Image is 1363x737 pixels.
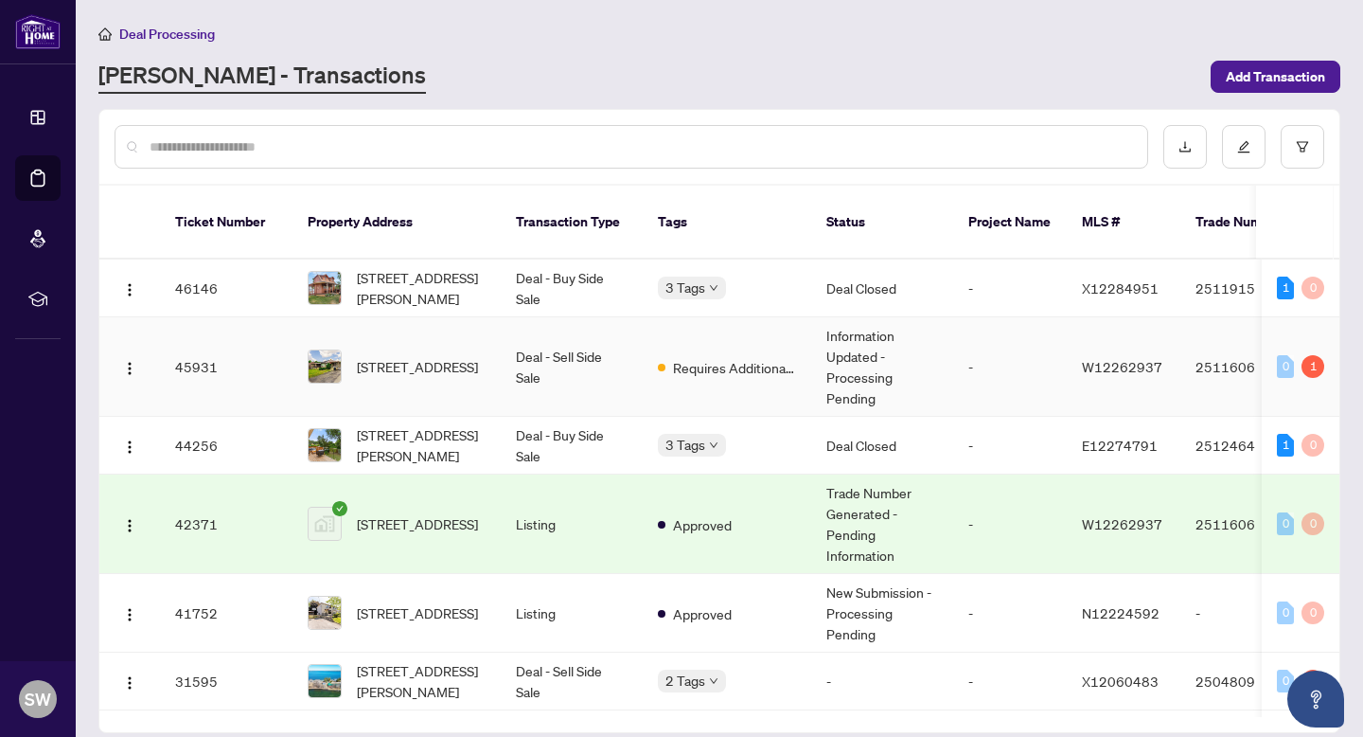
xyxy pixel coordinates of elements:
[1301,434,1324,457] div: 0
[115,598,145,628] button: Logo
[811,417,953,475] td: Deal Closed
[1163,125,1207,169] button: download
[1296,140,1309,153] span: filter
[1277,602,1294,624] div: 0
[309,272,341,304] img: thumbnail-img
[665,434,705,456] span: 3 Tags
[1277,670,1294,692] div: 0
[1082,673,1159,690] span: X12060483
[160,653,292,710] td: 31595
[357,513,478,534] span: [STREET_ADDRESS]
[357,267,486,309] span: [STREET_ADDRESS][PERSON_NAME]
[160,417,292,475] td: 44256
[1082,604,1159,621] span: N12224592
[357,660,486,702] span: [STREET_ADDRESS][PERSON_NAME]
[953,574,1067,653] td: -
[122,361,137,376] img: Logo
[1180,653,1313,710] td: 2504809
[953,417,1067,475] td: -
[309,351,341,383] img: thumbnail-img
[501,186,643,260] th: Transaction Type
[1082,358,1162,375] span: W12262937
[709,283,718,293] span: down
[501,260,643,317] td: Deal - Buy Side Sale
[673,357,796,378] span: Requires Additional Docs
[357,602,478,623] span: [STREET_ADDRESS]
[1180,186,1313,260] th: Trade Number
[309,508,341,540] img: thumbnail-img
[811,317,953,417] td: Information Updated - Processing Pending
[709,676,718,686] span: down
[673,514,732,535] span: Approved
[1222,125,1266,169] button: edit
[98,60,426,94] a: [PERSON_NAME] - Transactions
[309,429,341,461] img: thumbnail-img
[1082,437,1158,454] span: E12274791
[501,317,643,417] td: Deal - Sell Side Sale
[1281,125,1324,169] button: filter
[501,653,643,710] td: Deal - Sell Side Sale
[1301,355,1324,378] div: 1
[309,665,341,697] img: thumbnail-img
[357,424,486,466] span: [STREET_ADDRESS][PERSON_NAME]
[292,186,501,260] th: Property Address
[115,430,145,460] button: Logo
[122,440,137,455] img: Logo
[1180,317,1313,417] td: 2511606
[665,277,705,298] span: 3 Tags
[160,475,292,574] td: 42371
[122,675,137,691] img: Logo
[953,475,1067,574] td: -
[1277,512,1294,535] div: 0
[501,574,643,653] td: Listing
[115,666,145,696] button: Logo
[1287,671,1344,728] button: Open asap
[1237,140,1250,153] span: edit
[1180,574,1313,653] td: -
[160,317,292,417] td: 45931
[15,14,61,49] img: logo
[501,417,643,475] td: Deal - Buy Side Sale
[811,186,953,260] th: Status
[1211,61,1340,93] button: Add Transaction
[953,260,1067,317] td: -
[122,282,137,297] img: Logo
[1277,434,1294,457] div: 1
[811,475,953,574] td: Trade Number Generated - Pending Information
[673,603,732,624] span: Approved
[332,501,347,516] span: check-circle
[1082,515,1162,532] span: W12262937
[953,317,1067,417] td: -
[160,186,292,260] th: Ticket Number
[25,686,51,712] span: SW
[643,186,811,260] th: Tags
[1301,670,1324,692] div: 2
[1180,417,1313,475] td: 2512464
[160,574,292,653] td: 41752
[1277,277,1294,299] div: 1
[1301,512,1324,535] div: 0
[953,653,1067,710] td: -
[160,260,292,317] td: 46146
[1180,475,1313,574] td: 2511606
[309,597,341,629] img: thumbnail-img
[1082,279,1159,297] span: X12284951
[953,186,1067,260] th: Project Name
[1226,62,1325,92] span: Add Transaction
[1301,602,1324,624] div: 0
[122,518,137,533] img: Logo
[811,574,953,653] td: New Submission - Processing Pending
[1067,186,1180,260] th: MLS #
[115,509,145,539] button: Logo
[115,351,145,382] button: Logo
[1178,140,1192,153] span: download
[811,260,953,317] td: Deal Closed
[115,273,145,303] button: Logo
[1180,260,1313,317] td: 2511915
[709,440,718,450] span: down
[665,670,705,692] span: 2 Tags
[1301,277,1324,299] div: 0
[98,27,112,41] span: home
[1277,355,1294,378] div: 0
[501,475,643,574] td: Listing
